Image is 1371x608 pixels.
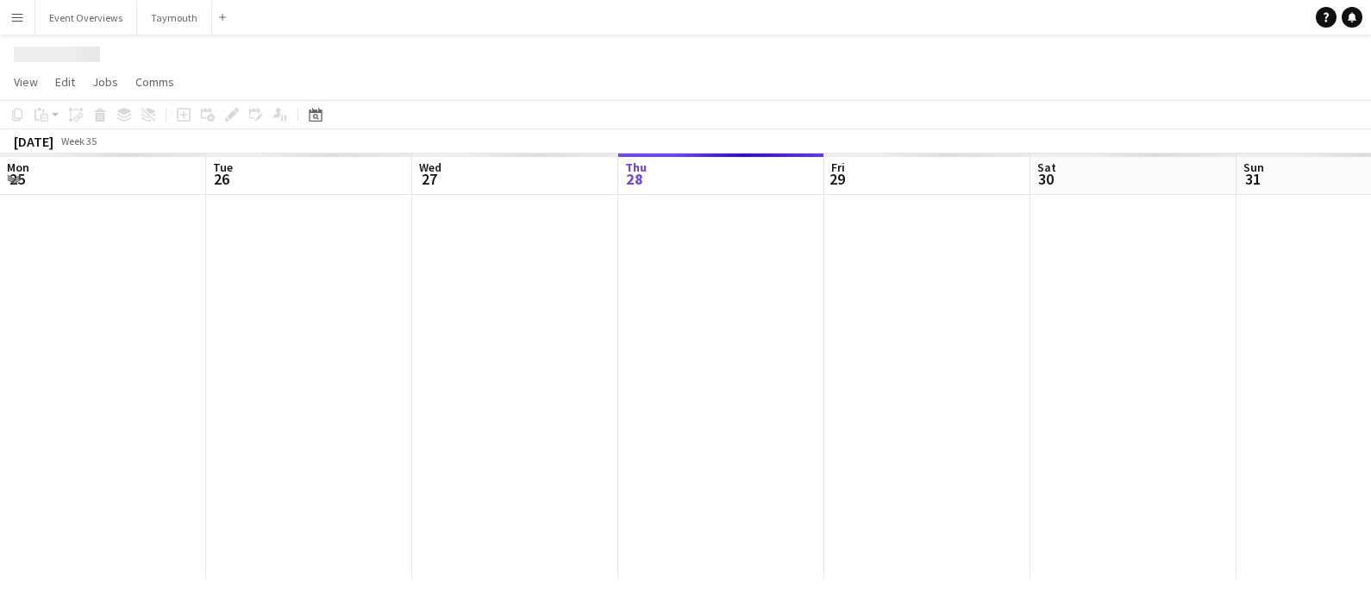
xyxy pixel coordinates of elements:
[1037,160,1056,175] span: Sat
[419,160,441,175] span: Wed
[213,160,233,175] span: Tue
[35,1,137,34] button: Event Overviews
[14,74,38,90] span: View
[829,169,845,189] span: 29
[1241,169,1264,189] span: 31
[625,160,647,175] span: Thu
[7,160,29,175] span: Mon
[1243,160,1264,175] span: Sun
[1035,169,1056,189] span: 30
[7,71,45,93] a: View
[128,71,181,93] a: Comms
[831,160,845,175] span: Fri
[57,135,100,147] span: Week 35
[416,169,441,189] span: 27
[210,169,233,189] span: 26
[85,71,125,93] a: Jobs
[623,169,647,189] span: 28
[92,74,118,90] span: Jobs
[14,133,53,150] div: [DATE]
[55,74,75,90] span: Edit
[137,1,212,34] button: Taymouth
[4,169,29,189] span: 25
[48,71,82,93] a: Edit
[135,74,174,90] span: Comms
